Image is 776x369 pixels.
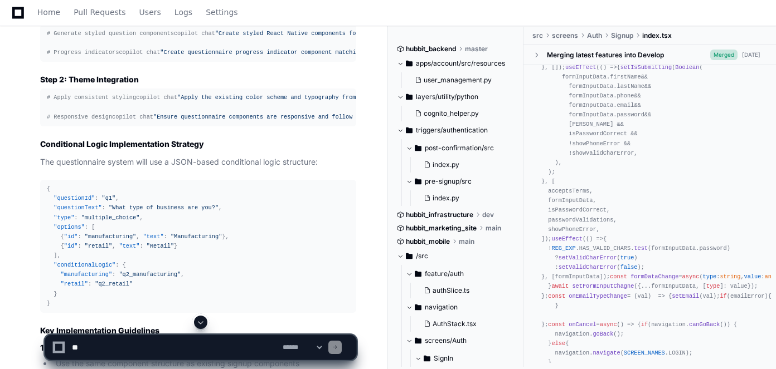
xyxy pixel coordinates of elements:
[115,262,119,268] span: :
[742,51,760,59] div: [DATE]
[57,252,61,259] span: ,
[171,233,222,240] span: "Manufacturing"
[139,243,143,249] span: :
[95,195,98,201] span: :
[77,233,81,240] span: :
[85,243,112,249] span: "retail"
[147,243,174,249] span: "Retail"
[559,264,617,270] span: setValidCharError
[703,273,775,280] span: : , :
[406,45,456,53] span: hubbit_backend
[406,173,515,190] button: pre-signup/src
[164,233,167,240] span: :
[54,291,57,297] span: }
[703,273,717,280] span: type
[610,73,641,80] span: firstName
[222,233,225,240] span: }
[64,243,78,249] span: "id"
[406,139,515,157] button: post-confirmation/src
[397,88,515,106] button: layers/utility/python
[486,224,501,233] span: main
[416,252,428,260] span: /src
[91,224,95,230] span: [
[424,109,479,118] span: cognito_helper.py
[551,245,575,252] span: REG_EXP
[153,114,511,120] span: "Ensure questionnaire components are responsive and follow the existing KeyboardAwareScrollView p...
[206,9,237,16] span: Settings
[47,114,112,120] span: # Responsive design
[174,9,192,16] span: Logs
[174,243,177,249] span: }
[415,175,421,188] svg: Directory
[47,49,119,56] span: # Progress indicators
[424,76,492,85] span: user_management.py
[425,269,464,278] span: feature/auth
[61,281,88,287] span: "retail"
[675,64,699,71] span: Boolean
[119,243,139,249] span: "text"
[136,233,139,240] span: ,
[40,75,139,84] strong: Step 2: Theme Integration
[77,243,81,249] span: :
[416,126,488,135] span: triggers/authentication
[225,233,229,240] span: ,
[579,245,630,252] span: HAS_VALID_CHARS
[634,245,648,252] span: test
[406,224,477,233] span: hubbit_marketing_site
[416,92,478,101] span: layers/utility/python
[710,50,738,60] span: Merged
[112,271,115,278] span: :
[85,233,136,240] span: "manufacturing"
[419,283,508,298] button: authSlice.ts
[532,31,543,40] span: src
[547,51,664,60] div: Merging latest features into Develop
[465,45,488,53] span: master
[61,233,64,240] span: {
[47,29,350,57] div: copilot chat copilot chat
[415,267,421,281] svg: Directory
[425,303,458,312] span: navigation
[617,83,644,90] span: lastName
[459,237,474,246] span: main
[40,156,356,169] p: The questionnaire system will use a JSON-based conditional logic structure:
[139,9,161,16] span: Users
[406,249,413,263] svg: Directory
[433,194,459,203] span: index.py
[419,190,508,206] button: index.py
[54,224,84,230] span: "options"
[397,121,515,139] button: triggers/authentication
[548,293,565,299] span: const
[672,293,699,299] span: setEmail
[119,271,181,278] span: "q2_manufacturing"
[425,144,494,152] span: post-confirmation/src
[642,31,672,40] span: index.tsx
[416,59,505,68] span: apps/account/src/resources
[425,177,472,186] span: pre-signup/src
[620,64,672,71] span: setIsSubmitting
[397,55,515,72] button: apps/account/src/resources
[415,301,421,314] svg: Directory
[419,157,508,173] button: index.py
[617,102,634,109] span: email
[143,233,164,240] span: "text"
[74,9,125,16] span: Pull Requests
[406,57,413,70] svg: Directory
[406,210,473,219] span: hubbit_infrastructure
[160,49,534,56] span: "Create questionnaire progress indicator component matching the existing SignupProgressStep compo...
[406,237,450,246] span: hubbit_mobile
[123,262,126,268] span: {
[85,224,88,230] span: :
[102,204,105,211] span: :
[720,293,726,299] span: if
[638,293,648,299] span: val
[181,271,184,278] span: ,
[54,204,101,211] span: "questionText"
[706,283,720,289] span: type
[406,90,413,104] svg: Directory
[572,283,634,289] span: setFormInputChagne
[559,254,617,261] span: setValidCharError
[765,273,775,280] span: any
[95,281,133,287] span: "q2_retail"
[617,111,644,118] span: password
[54,262,115,268] span: "conditionalLogic"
